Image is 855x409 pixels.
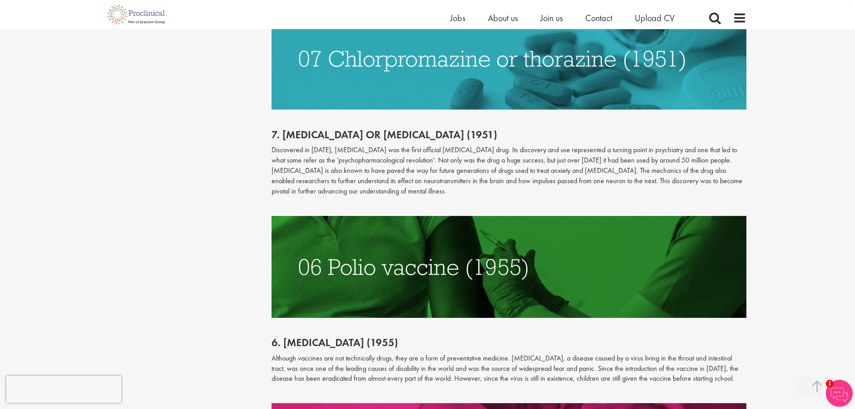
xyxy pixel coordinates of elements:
[272,353,746,384] p: Although vaccines are not technically drugs, they are a form of preventative medicine. [MEDICAL_D...
[272,216,746,318] img: POLIO VACCINE (1955)
[272,337,746,348] h2: 6. [MEDICAL_DATA] (1955)
[826,380,833,387] span: 1
[585,12,612,24] a: Contact
[272,129,746,141] h2: 7. [MEDICAL_DATA] or [MEDICAL_DATA] (1951)
[272,8,746,110] img: CHLORPROMAZINE OR THORAZINE (1951)
[450,12,465,24] a: Jobs
[6,376,121,403] iframe: reCAPTCHA
[826,380,853,407] img: Chatbot
[488,12,518,24] a: About us
[540,12,563,24] a: Join us
[635,12,675,24] a: Upload CV
[272,145,746,196] p: Discovered in [DATE], [MEDICAL_DATA] was the first official [MEDICAL_DATA] drug. Its discovery an...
